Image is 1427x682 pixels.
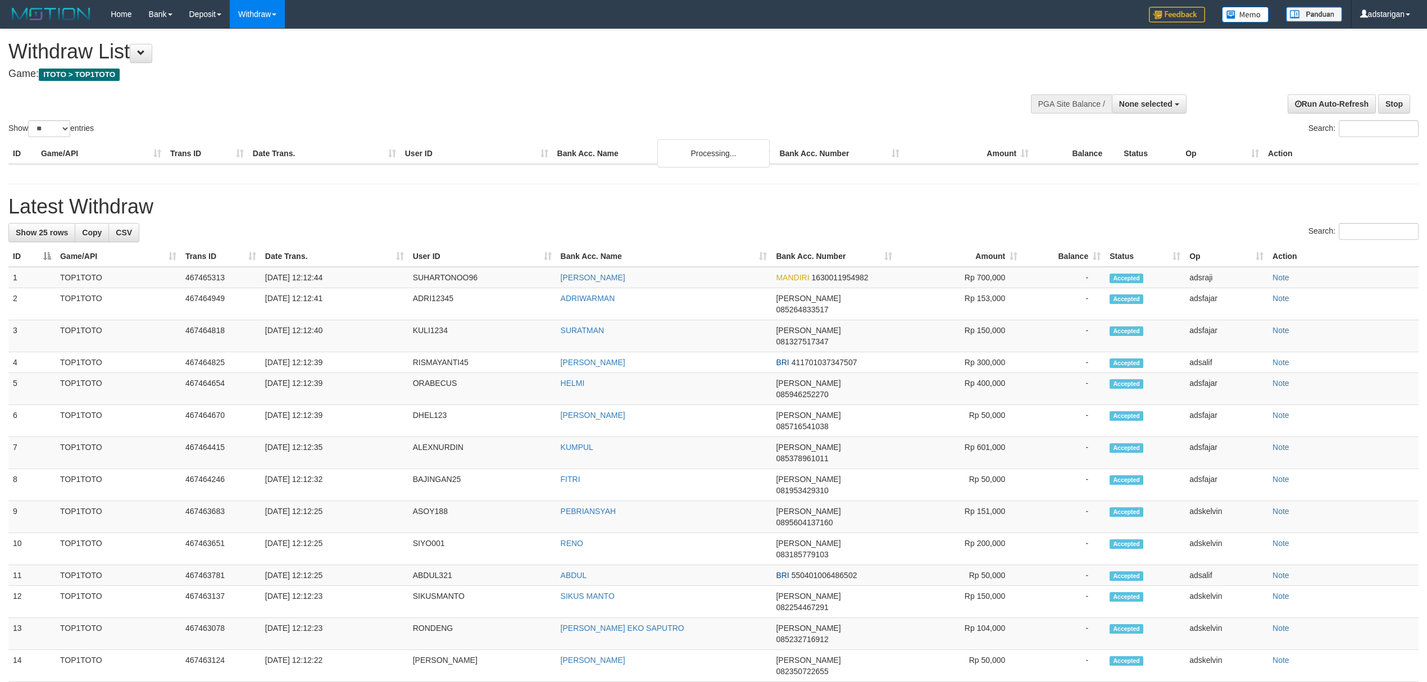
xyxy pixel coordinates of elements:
td: 467465313 [181,267,261,288]
td: TOP1TOTO [56,469,181,501]
td: - [1022,288,1105,320]
td: 7 [8,437,56,469]
td: TOP1TOTO [56,437,181,469]
td: Rp 50,000 [897,405,1022,437]
span: Copy 085946252270 to clipboard [776,390,828,399]
td: 467464415 [181,437,261,469]
th: Balance: activate to sort column ascending [1022,246,1105,267]
td: Rp 200,000 [897,533,1022,565]
th: Action [1264,143,1419,164]
td: Rp 601,000 [897,437,1022,469]
td: adsfajar [1185,373,1268,405]
a: CSV [108,223,139,242]
span: BRI [776,571,789,580]
td: KULI1234 [408,320,556,352]
a: SIKUS MANTO [561,592,615,601]
td: Rp 50,000 [897,650,1022,682]
td: 1 [8,267,56,288]
td: adsfajar [1185,288,1268,320]
span: Accepted [1110,274,1143,283]
span: Accepted [1110,326,1143,336]
td: TOP1TOTO [56,618,181,650]
td: TOP1TOTO [56,650,181,682]
td: - [1022,501,1105,533]
span: Accepted [1110,592,1143,602]
th: ID [8,143,37,164]
td: [DATE] 12:12:39 [261,405,408,437]
span: Accepted [1110,411,1143,421]
h1: Withdraw List [8,40,940,63]
td: Rp 151,000 [897,501,1022,533]
a: Copy [75,223,109,242]
td: Rp 153,000 [897,288,1022,320]
th: ID: activate to sort column descending [8,246,56,267]
td: - [1022,373,1105,405]
td: TOP1TOTO [56,320,181,352]
td: Rp 700,000 [897,267,1022,288]
span: [PERSON_NAME] [776,656,840,665]
span: ITOTO > TOP1TOTO [39,69,120,81]
td: 467463078 [181,618,261,650]
span: Copy 081953429310 to clipboard [776,486,828,495]
span: Accepted [1110,624,1143,634]
td: TOP1TOTO [56,501,181,533]
span: Accepted [1110,656,1143,666]
td: 467463651 [181,533,261,565]
td: - [1022,437,1105,469]
td: Rp 50,000 [897,469,1022,501]
td: TOP1TOTO [56,373,181,405]
td: - [1022,469,1105,501]
th: Bank Acc. Number: activate to sort column ascending [771,246,897,267]
td: 11 [8,565,56,586]
a: Note [1273,411,1289,420]
td: ALEXNURDIN [408,437,556,469]
span: Accepted [1110,571,1143,581]
td: 9 [8,501,56,533]
td: RONDENG [408,618,556,650]
th: Op [1181,143,1264,164]
span: [PERSON_NAME] [776,379,840,388]
th: User ID [401,143,553,164]
th: Date Trans.: activate to sort column ascending [261,246,408,267]
th: Date Trans. [248,143,401,164]
td: - [1022,586,1105,618]
td: 10 [8,533,56,565]
a: Note [1273,592,1289,601]
span: Copy 082350722655 to clipboard [776,667,828,676]
span: [PERSON_NAME] [776,294,840,303]
span: [PERSON_NAME] [776,443,840,452]
td: [DATE] 12:12:23 [261,618,408,650]
td: TOP1TOTO [56,533,181,565]
span: Accepted [1110,379,1143,389]
td: [DATE] 12:12:40 [261,320,408,352]
td: [DATE] 12:12:32 [261,469,408,501]
span: Show 25 rows [16,228,68,237]
th: Balance [1033,143,1119,164]
label: Search: [1308,120,1419,137]
a: [PERSON_NAME] [561,656,625,665]
td: Rp 150,000 [897,320,1022,352]
td: adskelvin [1185,586,1268,618]
td: BAJINGAN25 [408,469,556,501]
td: - [1022,650,1105,682]
input: Search: [1339,223,1419,240]
td: adsfajar [1185,437,1268,469]
td: 467463781 [181,565,261,586]
span: Accepted [1110,475,1143,485]
td: [DATE] 12:12:22 [261,650,408,682]
a: Note [1273,443,1289,452]
span: BRI [776,358,789,367]
a: KUMPUL [561,443,593,452]
th: Trans ID [166,143,248,164]
td: Rp 50,000 [897,565,1022,586]
a: Note [1273,273,1289,282]
td: 467464670 [181,405,261,437]
a: Note [1273,379,1289,388]
td: 14 [8,650,56,682]
td: adsfajar [1185,320,1268,352]
a: Note [1273,294,1289,303]
span: Copy [82,228,102,237]
span: [PERSON_NAME] [776,326,840,335]
a: Note [1273,571,1289,580]
th: Action [1268,246,1419,267]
